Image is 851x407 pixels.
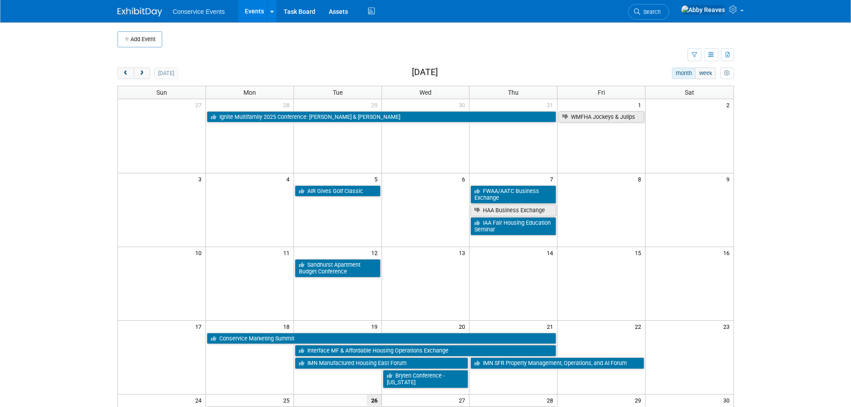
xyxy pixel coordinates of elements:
span: 27 [194,99,205,110]
img: Abby Reaves [681,5,725,15]
span: 26 [367,394,381,406]
a: IAA Fair Housing Education Seminar [470,217,556,235]
a: Ignite Multifamily 2025 Conference: [PERSON_NAME] & [PERSON_NAME] [207,111,556,123]
span: Fri [598,89,605,96]
span: 15 [634,247,645,258]
a: IMN SFR Property Management, Operations, and AI Forum [470,357,644,369]
span: 10 [194,247,205,258]
span: Tue [333,89,343,96]
button: Add Event [117,31,162,47]
a: Interface MF & Affordable Housing Operations Exchange [295,345,557,357]
span: 29 [370,99,381,110]
a: Bryten Conference - [US_STATE] [383,370,469,388]
a: HAA Business Exchange [470,205,556,216]
span: 7 [549,173,557,185]
span: 29 [634,394,645,406]
span: 27 [458,394,469,406]
span: Thu [508,89,519,96]
img: ExhibitDay [117,8,162,17]
button: month [672,67,696,79]
button: next [134,67,150,79]
i: Personalize Calendar [724,71,730,76]
button: myCustomButton [720,67,734,79]
span: 25 [282,394,293,406]
span: 20 [458,321,469,332]
span: 8 [637,173,645,185]
span: 5 [373,173,381,185]
span: 9 [725,173,734,185]
span: 6 [461,173,469,185]
a: Sandhurst Apartment Budget Conference [295,259,381,277]
a: AIR Gives Golf Classic [295,185,381,197]
a: IMN Manufactured Housing East Forum [295,357,469,369]
span: 1 [637,99,645,110]
button: week [695,67,716,79]
span: 14 [546,247,557,258]
span: 24 [194,394,205,406]
span: 28 [546,394,557,406]
span: 13 [458,247,469,258]
a: Conservice Marketing Summit [207,333,556,344]
span: Search [640,8,661,15]
h2: [DATE] [412,67,438,77]
span: 16 [722,247,734,258]
span: 12 [370,247,381,258]
span: Sun [156,89,167,96]
span: 2 [725,99,734,110]
a: WMFHA Jockeys & Julips [558,111,644,123]
span: 22 [634,321,645,332]
span: 21 [546,321,557,332]
button: [DATE] [154,67,178,79]
span: 23 [722,321,734,332]
a: Search [628,4,669,20]
span: 11 [282,247,293,258]
span: 30 [458,99,469,110]
span: Conservice Events [173,8,225,15]
a: FWAA/AATC Business Exchange [470,185,556,204]
span: Mon [243,89,256,96]
span: 3 [197,173,205,185]
span: 17 [194,321,205,332]
button: prev [117,67,134,79]
span: 19 [370,321,381,332]
span: 18 [282,321,293,332]
span: Wed [419,89,432,96]
span: 28 [282,99,293,110]
span: Sat [685,89,694,96]
span: 30 [722,394,734,406]
span: 4 [285,173,293,185]
span: 31 [546,99,557,110]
